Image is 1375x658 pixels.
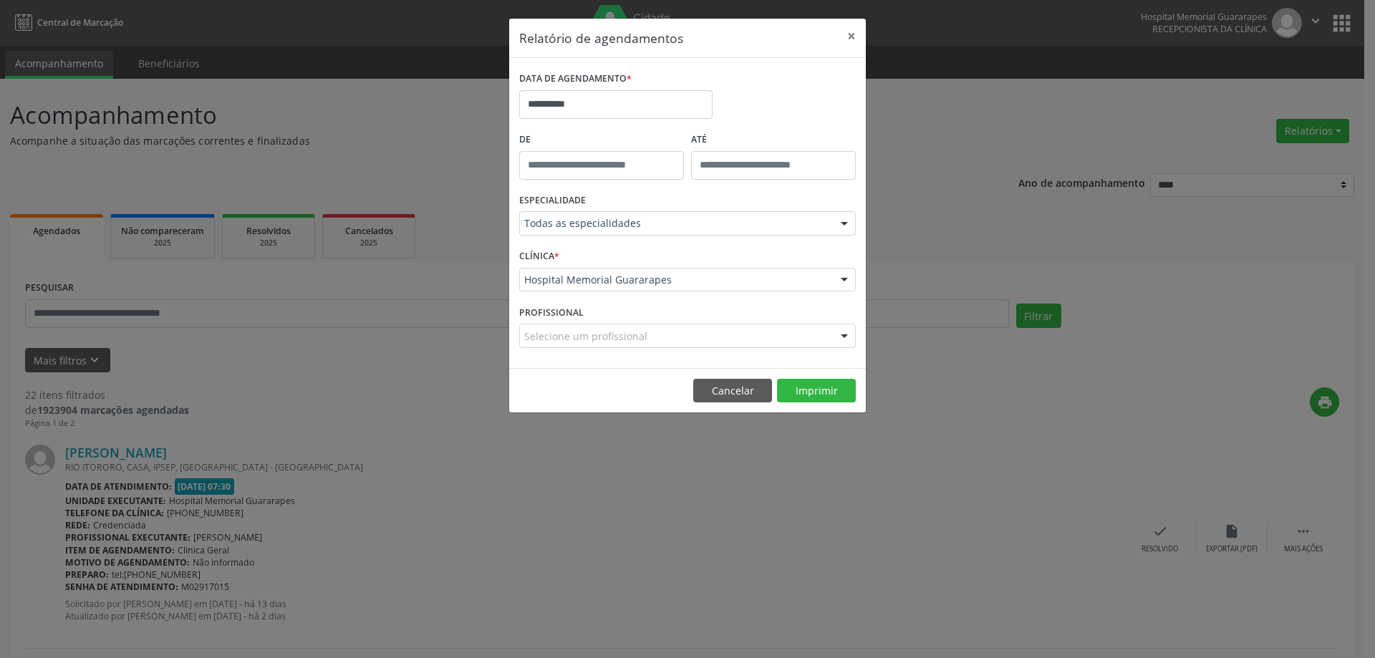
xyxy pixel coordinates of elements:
[519,190,586,212] label: ESPECIALIDADE
[519,29,683,47] h5: Relatório de agendamentos
[691,129,856,151] label: ATÉ
[524,273,826,287] span: Hospital Memorial Guararapes
[524,329,647,344] span: Selecione um profissional
[519,246,559,268] label: CLÍNICA
[519,301,584,324] label: PROFISSIONAL
[519,129,684,151] label: De
[524,216,826,231] span: Todas as especialidades
[693,379,772,403] button: Cancelar
[837,19,866,54] button: Close
[777,379,856,403] button: Imprimir
[519,68,632,90] label: DATA DE AGENDAMENTO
